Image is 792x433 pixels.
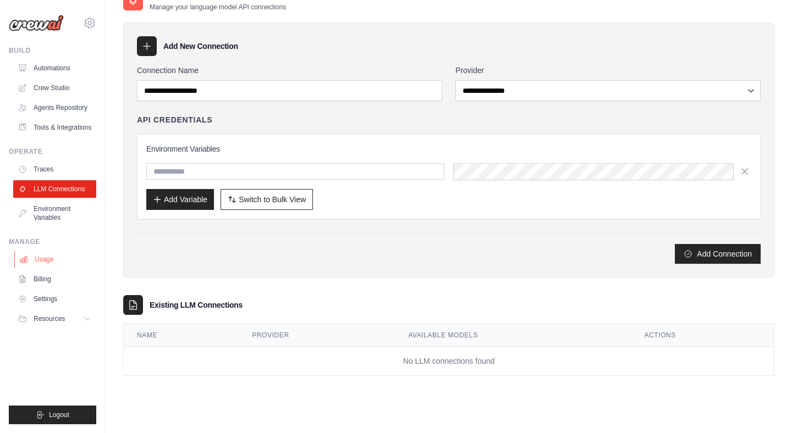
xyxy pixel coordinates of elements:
a: Agents Repository [13,99,96,116]
a: Usage [14,251,97,268]
h3: Environment Variables [146,143,751,154]
span: Resources [34,314,65,323]
a: Billing [13,270,96,288]
a: Crew Studio [13,79,96,97]
th: Name [124,324,239,347]
th: Actions [631,324,774,347]
p: Manage your language model API connections [150,3,286,12]
button: Resources [13,310,96,327]
button: Switch to Bulk View [221,189,313,210]
button: Add Connection [675,244,761,264]
button: Logout [9,406,96,424]
h3: Existing LLM Connections [150,299,243,310]
a: Tools & Integrations [13,119,96,136]
a: Automations [13,59,96,77]
div: Operate [9,147,96,156]
span: Logout [49,410,69,419]
a: Settings [13,290,96,308]
label: Provider [455,65,761,76]
a: Traces [13,160,96,178]
td: No LLM connections found [124,346,774,375]
a: Environment Variables [13,200,96,226]
a: LLM Connections [13,180,96,198]
img: Logo [9,15,64,31]
h3: Add New Connection [163,41,238,52]
div: Build [9,46,96,55]
h4: API Credentials [137,114,212,125]
th: Provider [239,324,395,347]
label: Connection Name [137,65,442,76]
span: Switch to Bulk View [239,194,306,205]
button: Add Variable [146,189,214,210]
th: Available Models [395,324,631,347]
div: Manage [9,237,96,246]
